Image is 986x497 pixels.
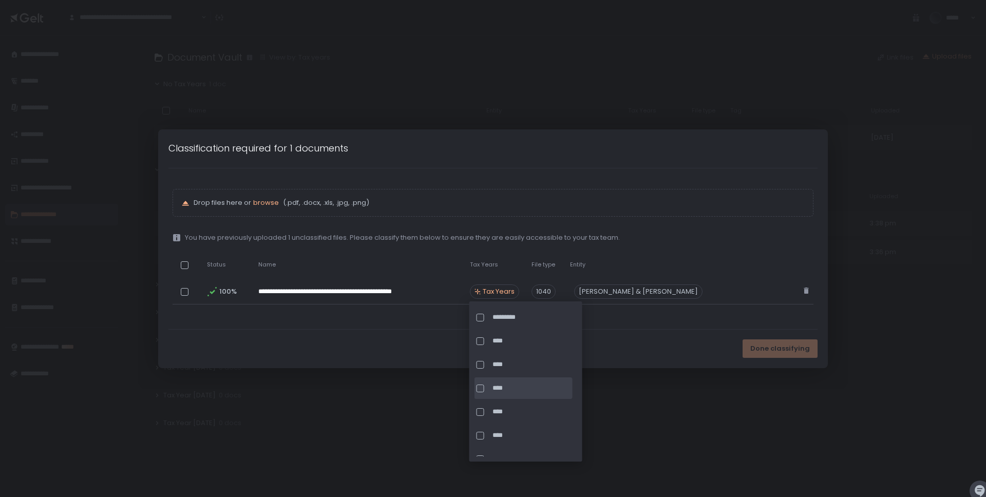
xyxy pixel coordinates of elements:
span: 100% [219,287,236,296]
h1: Classification required for 1 documents [168,141,348,155]
span: Entity [570,261,585,269]
span: You have previously uploaded 1 unclassified files. Please classify them below to ensure they are ... [185,233,620,242]
span: Status [207,261,226,269]
span: Password [719,261,748,269]
span: File type [532,261,555,269]
div: 1040 [532,284,556,299]
button: browse [253,198,279,207]
span: (.pdf, .docx, .xls, .jpg, .png) [281,198,369,207]
div: [PERSON_NAME] & [PERSON_NAME] [574,284,703,299]
span: Tax Years [470,261,498,269]
span: Name [258,261,276,269]
span: Tax Years [483,287,515,296]
p: Drop files here or [194,198,804,207]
